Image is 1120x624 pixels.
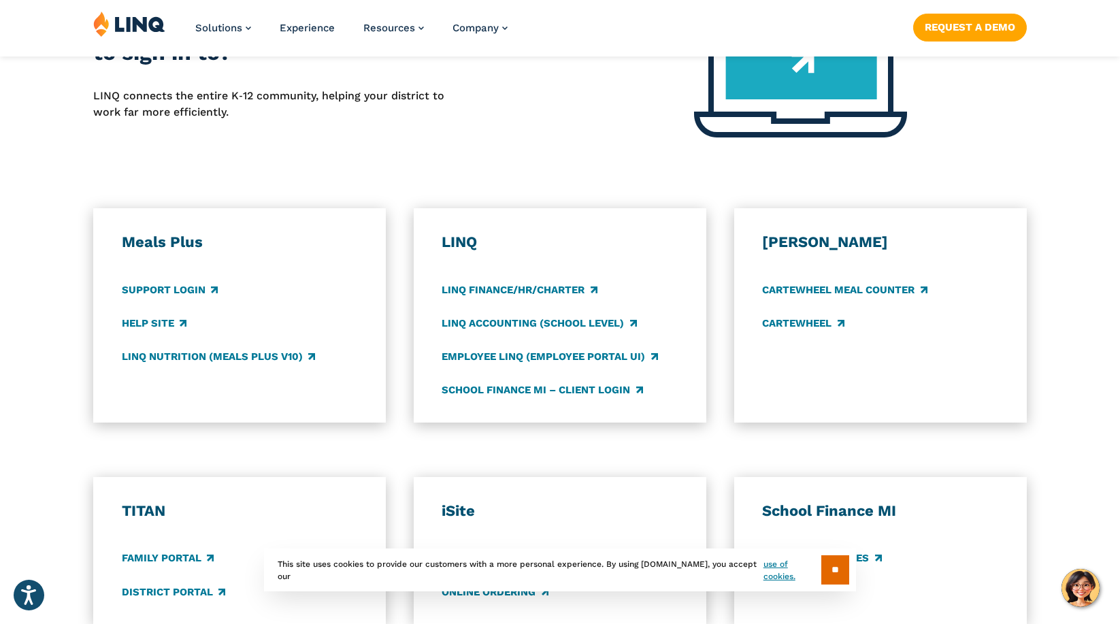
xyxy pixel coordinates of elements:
a: Support Login [122,282,218,297]
a: Help Site [122,316,186,331]
a: Family Portal [122,551,214,566]
nav: Primary Navigation [195,11,508,56]
a: Employee LINQ (Employee Portal UI) [442,349,657,364]
a: Experience [280,22,335,34]
span: Resources [363,22,415,34]
span: Solutions [195,22,242,34]
h3: School Finance MI [762,502,998,521]
a: Solutions [195,22,251,34]
a: School Finance MI – Client Login [442,382,642,397]
a: LINQ Nutrition (Meals Plus v10) [122,349,315,364]
h3: iSite [442,502,678,521]
span: Company [452,22,499,34]
div: This site uses cookies to provide our customers with a more personal experience. By using [DOMAIN... [264,548,856,591]
a: Resources [363,22,424,34]
h3: Meals Plus [122,233,358,252]
a: use of cookies. [763,558,821,582]
p: LINQ connects the entire K‑12 community, helping your district to work far more efficiently. [93,88,465,121]
img: LINQ | K‑12 Software [93,11,165,37]
nav: Button Navigation [913,11,1027,41]
a: LINQ Accounting (school level) [442,316,636,331]
button: Hello, have a question? Let’s chat. [1061,569,1100,607]
h3: LINQ [442,233,678,252]
h3: TITAN [122,502,358,521]
a: Request a Demo [913,14,1027,41]
a: CARTEWHEEL Meal Counter [762,282,927,297]
a: CARTEWHEEL [762,316,844,331]
h3: [PERSON_NAME] [762,233,998,252]
a: LINQ Finance/HR/Charter [442,282,597,297]
a: Company [452,22,508,34]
